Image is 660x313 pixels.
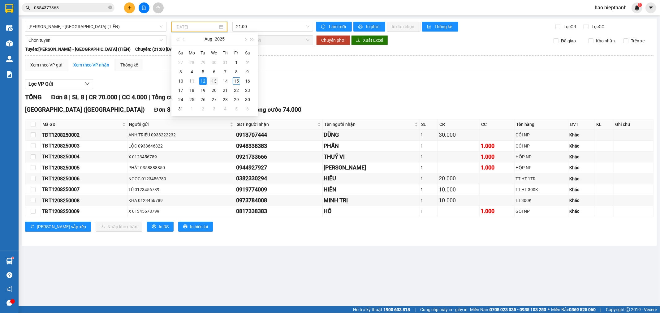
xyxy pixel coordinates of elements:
[421,143,437,149] div: 1
[186,67,197,76] td: 2025-08-04
[175,48,186,58] th: Su
[439,185,478,194] div: 10.000
[108,5,112,11] span: close-circle
[25,106,145,113] span: [GEOGRAPHIC_DATA] ([GEOGRAPHIC_DATA])
[233,87,240,94] div: 22
[175,24,218,30] input: 12/08/2025
[6,40,13,47] img: warehouse-icon
[124,2,135,13] button: plus
[222,68,229,75] div: 7
[235,206,323,217] td: 0817338383
[614,119,654,130] th: Ghi chú
[481,163,513,172] div: 1.000
[515,153,567,160] div: HỘP NP
[569,307,596,312] strong: 0369 525 060
[235,173,323,184] td: 0382330294
[439,174,478,183] div: 20.000
[210,87,218,94] div: 20
[197,104,209,114] td: 2025-09-02
[175,95,186,104] td: 2025-08-24
[569,153,593,160] div: Khác
[220,95,231,104] td: 2025-08-28
[6,272,12,278] span: question-circle
[42,186,126,193] div: TĐT1208250007
[42,197,126,204] div: TĐT1208250008
[188,68,196,75] div: 4
[590,4,632,11] span: hao.hiepthanh
[152,93,201,101] span: Tổng cước 74.000
[634,5,640,11] img: icon-new-feature
[177,105,184,113] div: 31
[209,67,220,76] td: 2025-08-06
[420,306,468,313] span: Cung cấp máy in - giấy in:
[28,80,53,88] span: Lọc VP Gửi
[30,224,34,229] span: sort-ascending
[323,206,420,217] td: HỒ
[186,76,197,86] td: 2025-08-11
[323,141,420,152] td: PHẤN
[242,67,253,76] td: 2025-08-09
[128,131,234,138] div: ANH TRIỀU 0938222232
[358,24,364,29] span: printer
[6,300,12,306] span: message
[244,105,251,113] div: 6
[42,164,126,172] div: TĐT1208250005
[515,131,567,138] div: GÓI NP
[569,175,593,182] div: Khác
[515,164,567,171] div: HỘP NP
[210,59,218,66] div: 30
[231,104,242,114] td: 2025-09-05
[231,95,242,104] td: 2025-08-29
[41,130,127,140] td: TĐT1208250002
[470,306,546,313] span: Miền Nam
[41,152,127,162] td: TĐT1208250004
[28,36,163,45] span: Chọn tuyến
[515,186,567,193] div: TT HT 300K
[5,4,13,13] img: logo-vxr
[235,141,323,152] td: 0948338383
[356,38,360,43] span: download
[600,306,601,313] span: |
[135,46,180,53] span: Chuyến: (21:00 [DATE])
[233,96,240,103] div: 29
[421,153,437,160] div: 1
[197,95,209,104] td: 2025-08-26
[515,175,567,182] div: TT HT 1TR
[515,143,567,149] div: GÓI NP
[638,3,642,7] sup: 1
[324,207,418,216] div: HỒ
[188,96,196,103] div: 25
[215,33,225,45] button: 2025
[569,143,593,149] div: Khác
[233,68,240,75] div: 8
[236,163,321,172] div: 0944927927
[199,96,207,103] div: 26
[6,56,13,62] img: warehouse-icon
[324,196,418,205] div: MINH TRỊ
[242,95,253,104] td: 2025-08-30
[152,224,156,229] span: printer
[645,2,656,13] button: caret-down
[231,76,242,86] td: 2025-08-15
[353,306,410,313] span: Hỗ trợ kỹ thuật:
[569,197,593,204] div: Khác
[209,104,220,114] td: 2025-09-03
[595,119,614,130] th: KL
[210,96,218,103] div: 27
[387,22,421,32] button: In đơn chọn
[42,153,126,161] div: TĐT1208250004
[72,93,84,101] span: SL 8
[142,6,146,10] span: file-add
[41,195,127,206] td: TĐT1208250008
[242,76,253,86] td: 2025-08-16
[154,106,170,113] span: Đơn 8
[25,79,93,89] button: Lọc VP Gửi
[231,67,242,76] td: 2025-08-08
[236,131,321,139] div: 0913707444
[188,87,196,94] div: 18
[222,96,229,103] div: 28
[139,2,149,13] button: file-add
[231,48,242,58] th: Fr
[186,95,197,104] td: 2025-08-25
[324,163,418,172] div: [PERSON_NAME]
